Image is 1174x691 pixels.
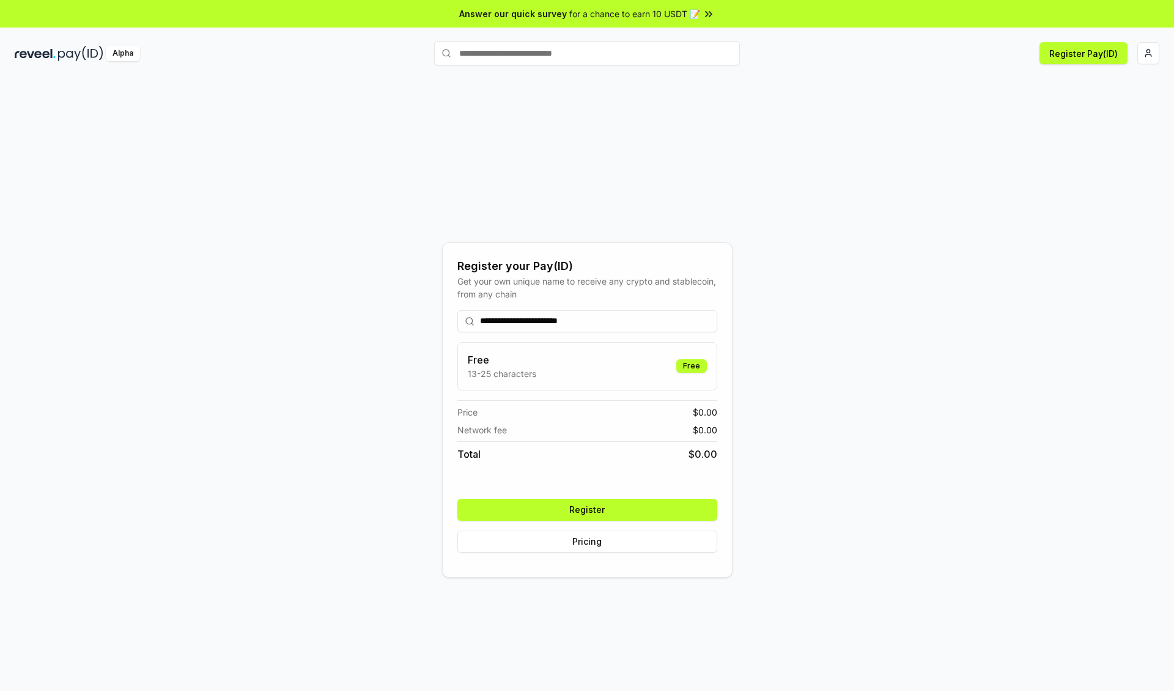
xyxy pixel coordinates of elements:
[468,367,536,380] p: 13-25 characters
[693,424,717,436] span: $ 0.00
[457,258,717,275] div: Register your Pay(ID)
[459,7,567,20] span: Answer our quick survey
[457,531,717,553] button: Pricing
[569,7,700,20] span: for a chance to earn 10 USDT 📝
[457,275,717,301] div: Get your own unique name to receive any crypto and stablecoin, from any chain
[106,46,140,61] div: Alpha
[676,359,707,373] div: Free
[468,353,536,367] h3: Free
[15,46,56,61] img: reveel_dark
[689,447,717,461] span: $ 0.00
[457,447,481,461] span: Total
[1039,42,1128,64] button: Register Pay(ID)
[693,406,717,419] span: $ 0.00
[58,46,103,61] img: pay_id
[457,406,478,419] span: Price
[457,499,717,521] button: Register
[457,424,507,436] span: Network fee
